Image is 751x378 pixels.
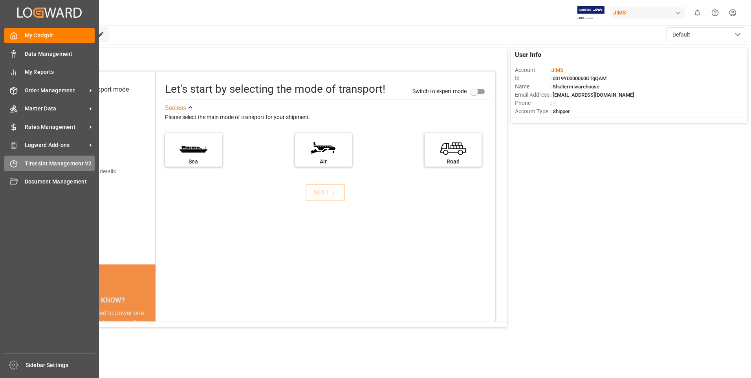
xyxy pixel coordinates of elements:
span: Rates Management [25,123,87,131]
span: : Shipper [550,108,570,114]
span: Document Management [25,178,95,186]
span: Email Address [515,91,550,99]
div: Add shipping details [67,167,116,176]
button: NEXT [306,184,345,201]
img: Exertis%20JAM%20-%20Email%20Logo.jpg_1722504956.jpg [577,6,604,20]
div: Road [429,158,478,166]
span: Data Management [25,50,95,58]
button: open menu [667,27,745,42]
div: JIMS [610,7,685,18]
span: JIMS [551,67,563,73]
div: See less [165,103,186,113]
span: Name [515,83,550,91]
span: : 0019Y0000050OTgQAM [550,75,606,81]
span: : Shulterm warehouse [550,84,599,90]
a: Timeslot Management V2 [4,156,95,171]
button: next slide / item [145,308,156,374]
span: My Reports [25,68,95,76]
span: Order Management [25,86,87,95]
div: Sea [169,158,218,166]
span: : [550,67,563,73]
button: show 0 new notifications [689,4,706,22]
div: Let's start by selecting the mode of transport! [165,81,385,97]
span: Switch to expert mode [412,88,467,94]
span: User Info [515,50,541,60]
span: Account [515,66,550,74]
span: Master Data [25,105,87,113]
button: JIMS [610,5,689,20]
span: : — [550,100,557,106]
div: NEXT [313,188,337,197]
div: Air [299,158,348,166]
span: My Cockpit [25,31,95,40]
span: Logward Add-ons [25,141,87,149]
a: My Cockpit [4,28,95,43]
div: Please select the main mode of transport for your shipment. [165,113,489,122]
span: Id [515,74,550,83]
span: Account Type [515,107,550,116]
span: Phone [515,99,550,107]
span: Sidebar Settings [26,361,96,369]
span: : [EMAIL_ADDRESS][DOMAIN_NAME] [550,92,634,98]
span: Timeslot Management V2 [25,160,95,168]
button: Help Center [706,4,724,22]
span: Default [672,31,690,39]
a: Data Management [4,46,95,61]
